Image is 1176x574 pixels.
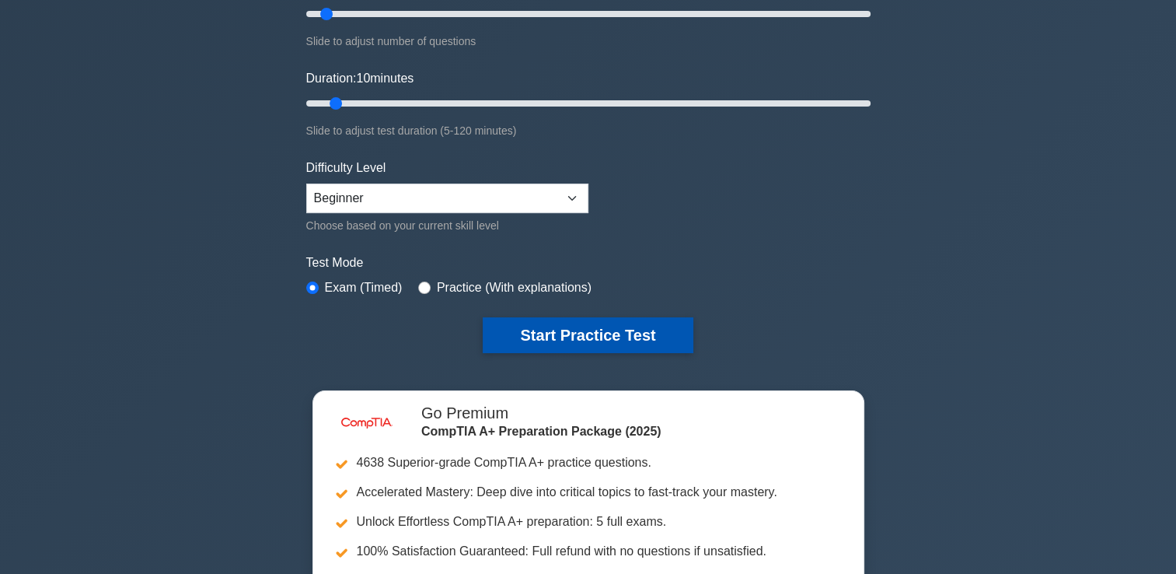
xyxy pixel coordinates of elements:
div: Choose based on your current skill level [306,216,588,235]
label: Practice (With explanations) [437,278,591,297]
label: Test Mode [306,254,871,272]
button: Start Practice Test [483,317,693,353]
div: Slide to adjust number of questions [306,32,871,51]
label: Difficulty Level [306,159,386,177]
span: 10 [356,72,370,85]
label: Exam (Timed) [325,278,403,297]
label: Duration: minutes [306,69,414,88]
div: Slide to adjust test duration (5-120 minutes) [306,121,871,140]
